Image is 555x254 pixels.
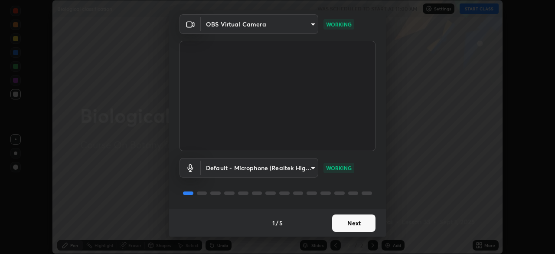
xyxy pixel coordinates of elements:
p: WORKING [326,164,352,172]
button: Next [332,214,375,232]
h4: 1 [272,218,275,228]
div: OBS Virtual Camera [201,14,318,34]
p: WORKING [326,20,352,28]
h4: / [276,218,278,228]
div: OBS Virtual Camera [201,158,318,178]
h4: 5 [279,218,283,228]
